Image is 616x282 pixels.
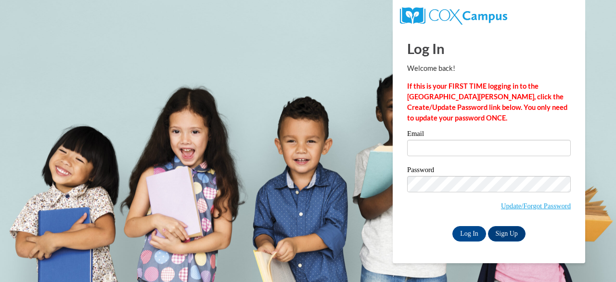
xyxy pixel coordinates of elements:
[407,63,571,74] p: Welcome back!
[488,226,526,242] a: Sign Up
[400,7,507,25] img: COX Campus
[452,226,486,242] input: Log In
[407,130,571,140] label: Email
[407,166,571,176] label: Password
[407,39,571,58] h1: Log In
[407,82,567,122] strong: If this is your FIRST TIME logging in to the [GEOGRAPHIC_DATA][PERSON_NAME], click the Create/Upd...
[400,11,507,19] a: COX Campus
[501,202,571,210] a: Update/Forgot Password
